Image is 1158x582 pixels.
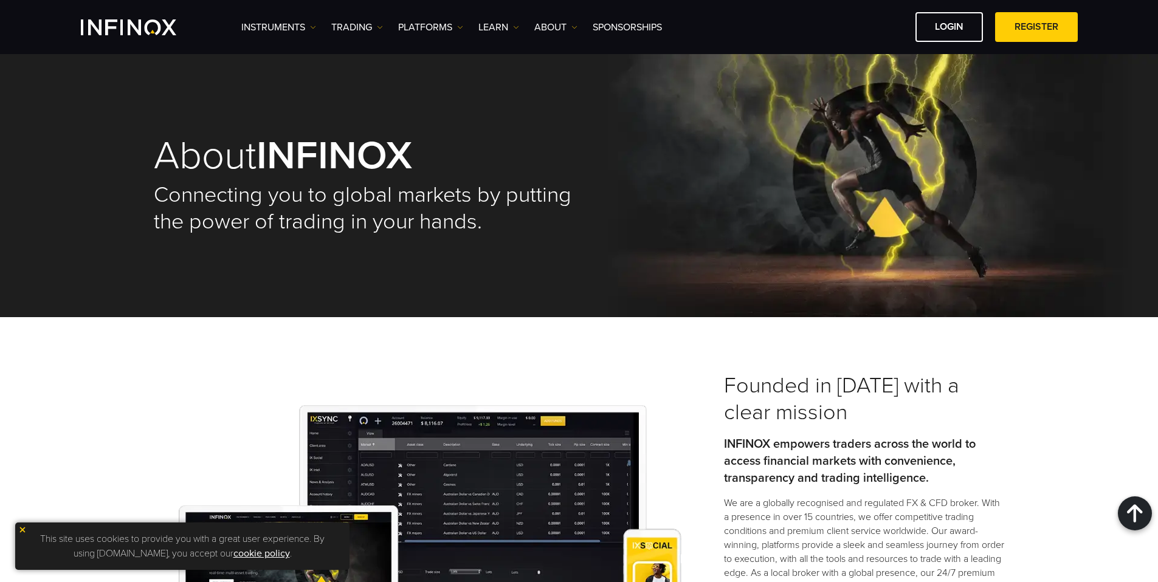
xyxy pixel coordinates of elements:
[995,12,1078,42] a: REGISTER
[18,526,27,534] img: yellow close icon
[915,12,983,42] a: LOGIN
[724,372,1005,426] h3: Founded in [DATE] with a clear mission
[593,20,662,35] a: SPONSORSHIPS
[478,20,519,35] a: Learn
[81,19,205,35] a: INFINOX Logo
[154,136,579,176] h1: About
[154,182,579,235] h2: Connecting you to global markets by putting the power of trading in your hands.
[21,529,343,564] p: This site uses cookies to provide you with a great user experience. By using [DOMAIN_NAME], you a...
[257,132,412,180] strong: INFINOX
[331,20,383,35] a: TRADING
[233,547,290,560] a: cookie policy
[724,436,1005,487] p: INFINOX empowers traders across the world to access financial markets with convenience, transpare...
[241,20,316,35] a: Instruments
[398,20,463,35] a: PLATFORMS
[534,20,577,35] a: ABOUT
